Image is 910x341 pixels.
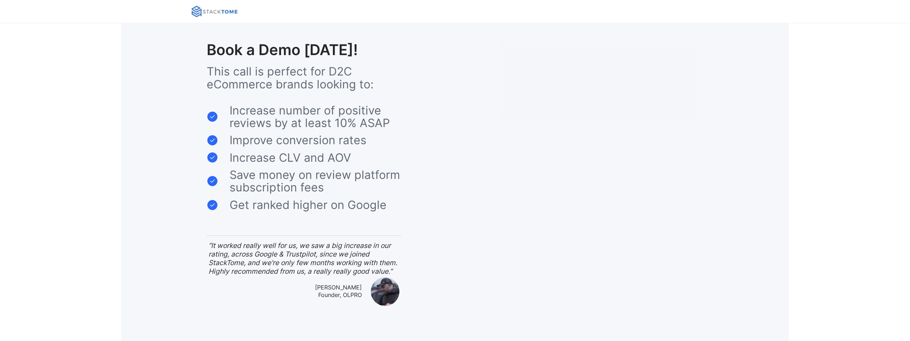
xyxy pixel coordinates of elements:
p: Improve conversion rates [230,134,367,146]
p: Save money on review platform subscription fees [230,169,401,194]
em: “It worked really well for us, we saw a big increase in our rating, across Google & Trustpilot, s... [208,241,397,276]
h2: Book a Demo [DATE]! [207,41,358,59]
div: [PERSON_NAME] Founder, OLPRO [315,284,362,299]
p: This call is perfect for D2C eCommerce brands looking to: [207,65,401,90]
p: Get ranked higher on Google [230,199,387,211]
p: Increase number of positive reviews by at least 10% ASAP [230,104,401,129]
p: Increase CLV and AOV [230,151,351,164]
